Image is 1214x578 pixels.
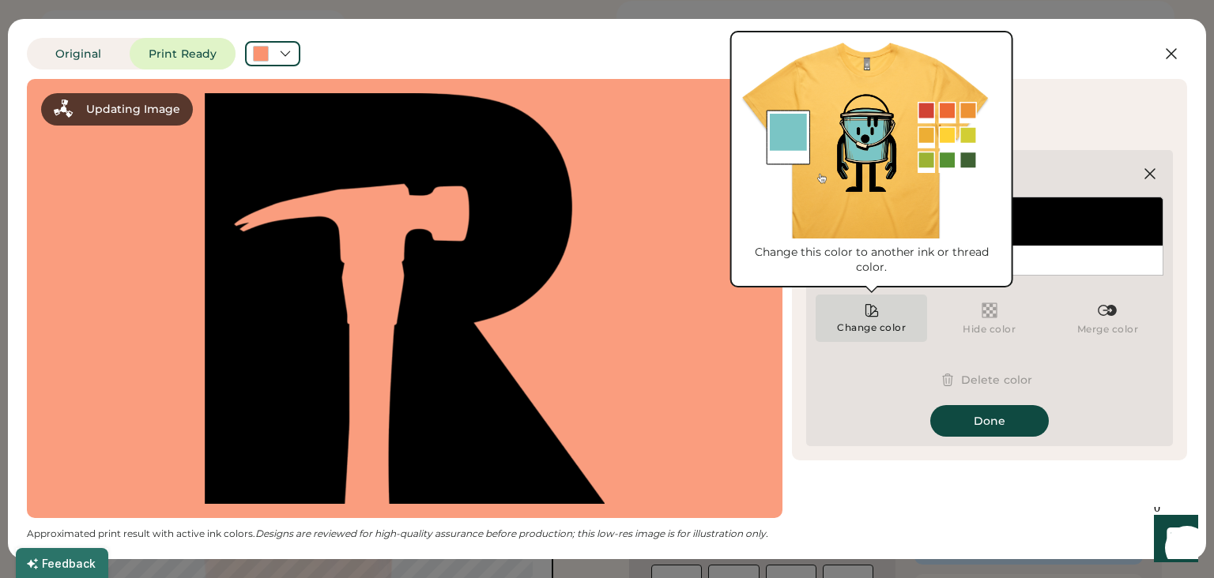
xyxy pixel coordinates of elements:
div: Merge color [1077,323,1139,336]
div: Hide color [963,323,1016,336]
iframe: Front Chat [1139,507,1207,575]
img: Merge%20Color.svg [1098,301,1117,320]
div: Approximated print result with active ink colors. [27,527,782,540]
button: Delete color [928,364,1051,396]
button: Original [27,38,130,69]
div: Edit Color [816,164,880,183]
div: BLACK [820,260,1159,272]
button: Done [930,405,1049,437]
div: Change color [836,321,907,334]
em: Designs are reviewed for high-quality assurance before production; this low-res image is for illu... [255,527,768,539]
img: Pantone Logo [820,250,871,258]
button: Print Ready [130,38,236,69]
img: Transparent.svg [980,301,999,320]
